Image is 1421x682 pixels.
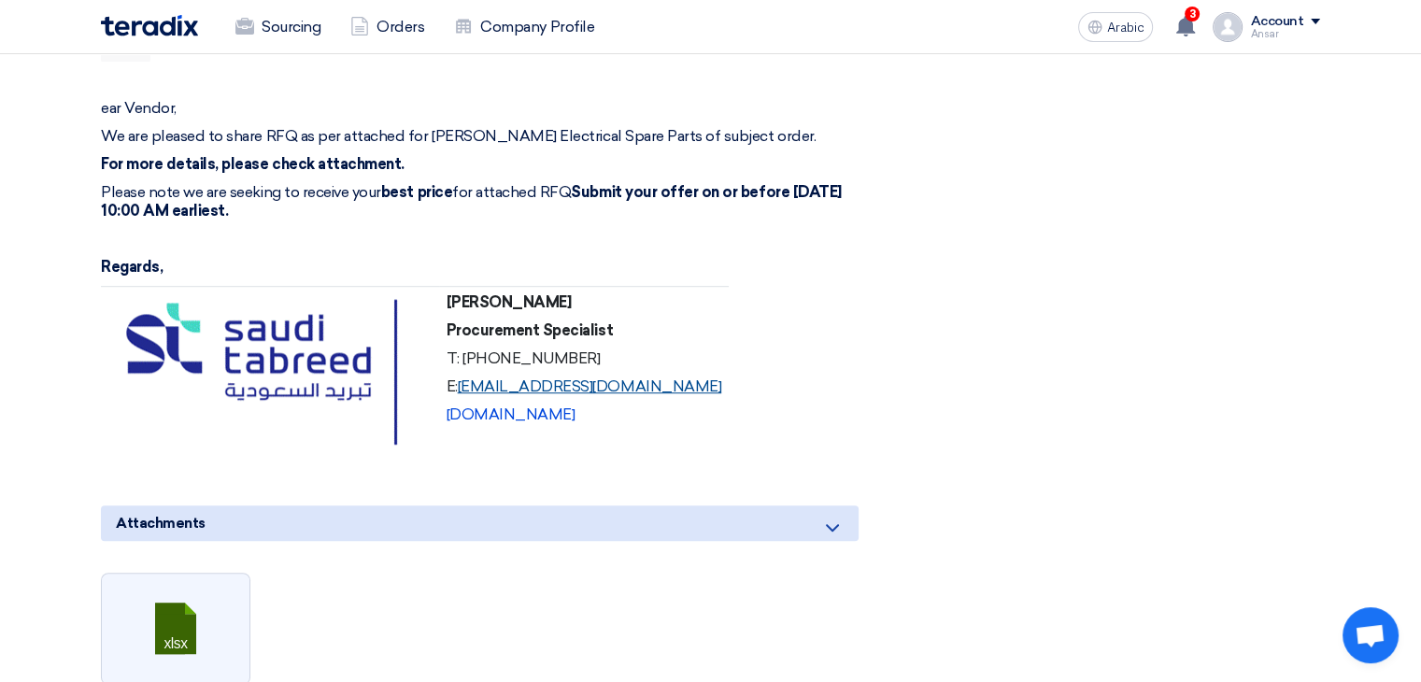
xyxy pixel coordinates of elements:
img: profile_test.png [1213,12,1243,42]
font: ear Vendor, [101,99,177,117]
font: Ansar [1250,28,1278,40]
font: For more details, please check attachment. [101,155,405,173]
img: Teradix logo [101,15,198,36]
font: Arabic [1106,20,1144,36]
font: Orders [377,18,424,36]
a: Orders [335,7,439,48]
font: Attachments [116,515,206,532]
font: Sourcing [262,18,320,36]
font: Company Profile [480,18,594,36]
font: Submit your offer on or before [DATE] 10:00 AM earliest. [101,183,842,220]
font: [PERSON_NAME] Electrical Spare Parts of subject order. [432,127,816,145]
font: Account [1250,13,1303,29]
font: for attached RFQ [452,183,571,201]
font: Regards, [101,258,163,276]
a: [DOMAIN_NAME] [447,405,576,423]
a: [EMAIL_ADDRESS][DOMAIN_NAME] [458,377,722,395]
font: [PERSON_NAME] [447,293,572,311]
button: Arabic [1078,12,1153,42]
font: Please note we are seeking to receive your [101,183,381,201]
font: E: [447,377,458,395]
font: 3 [1189,7,1196,21]
font: best price [381,183,452,201]
img: I4IRbxIBg0YhIjQkQlChGJTVQipArAAA9CsYfxiUIEgGhFLnbRi18EYxjFOEYyltGMZyxfQAAAOw== [108,293,433,451]
font: T: [PHONE_NUMBER] [447,349,601,367]
a: Open chat [1343,607,1399,663]
font: Procurement Specialist [447,321,613,339]
a: Sourcing [220,7,335,48]
font: We are pleased to share RFQ as per attached for [101,127,428,145]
